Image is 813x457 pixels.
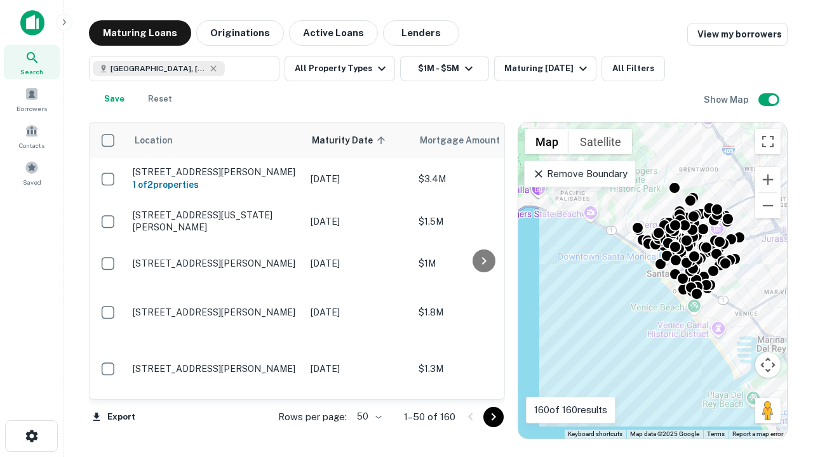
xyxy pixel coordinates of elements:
iframe: Chat Widget [749,355,813,416]
button: Map camera controls [755,352,781,378]
div: 0 0 [518,123,787,439]
a: Contacts [4,119,60,153]
button: Show street map [525,129,569,154]
p: [DATE] [311,215,406,228]
span: [GEOGRAPHIC_DATA], [GEOGRAPHIC_DATA], [GEOGRAPHIC_DATA] [111,63,206,74]
p: Remove Boundary [532,166,627,182]
p: [DATE] [311,172,406,186]
p: $1M [419,256,546,270]
a: Open this area in Google Maps (opens a new window) [521,422,563,439]
a: Report a map error [732,430,783,437]
p: 160 of 160 results [534,402,607,418]
p: 1–50 of 160 [404,409,455,425]
h6: 1 of 2 properties [133,178,298,192]
p: [STREET_ADDRESS][PERSON_NAME] [133,166,298,178]
button: Originations [196,20,284,46]
button: Maturing Loans [89,20,191,46]
h6: Show Map [704,93,751,107]
button: Keyboard shortcuts [568,430,622,439]
button: Show satellite imagery [569,129,632,154]
a: View my borrowers [687,23,788,46]
p: [DATE] [311,362,406,376]
img: capitalize-icon.png [20,10,44,36]
button: $1M - $5M [400,56,489,81]
p: [STREET_ADDRESS][PERSON_NAME] [133,307,298,318]
button: Zoom in [755,167,781,192]
p: Rows per page: [278,409,347,425]
img: Google [521,422,563,439]
button: Save your search to get updates of matches that match your search criteria. [94,86,135,112]
a: Search [4,45,60,79]
a: Saved [4,156,60,190]
button: Toggle fullscreen view [755,129,781,154]
span: Search [20,67,43,77]
th: Maturity Date [304,123,412,158]
span: Contacts [19,140,44,150]
span: Mortgage Amount [420,133,516,148]
p: $3.4M [419,172,546,186]
button: All Property Types [285,56,395,81]
p: [STREET_ADDRESS][US_STATE][PERSON_NAME] [133,209,298,232]
p: [STREET_ADDRESS][PERSON_NAME] [133,363,298,374]
button: All Filters [601,56,665,81]
span: Maturity Date [312,133,389,148]
p: [STREET_ADDRESS][PERSON_NAME] [133,258,298,269]
button: Go to next page [483,407,504,427]
th: Mortgage Amount [412,123,552,158]
p: $1.8M [419,305,546,319]
span: Location [134,133,173,148]
p: $1.5M [419,215,546,228]
a: Borrowers [4,82,60,116]
button: Lenders [383,20,459,46]
span: Saved [23,177,41,187]
p: [DATE] [311,305,406,319]
div: 50 [352,407,384,426]
button: Active Loans [289,20,378,46]
th: Location [126,123,304,158]
button: Reset [140,86,180,112]
button: Maturing [DATE] [494,56,596,81]
p: [DATE] [311,256,406,270]
span: Borrowers [17,103,47,114]
a: Terms (opens in new tab) [707,430,725,437]
button: Zoom out [755,193,781,218]
span: Map data ©2025 Google [630,430,699,437]
p: $1.3M [419,362,546,376]
div: Maturing [DATE] [504,61,591,76]
button: Export [89,407,138,427]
